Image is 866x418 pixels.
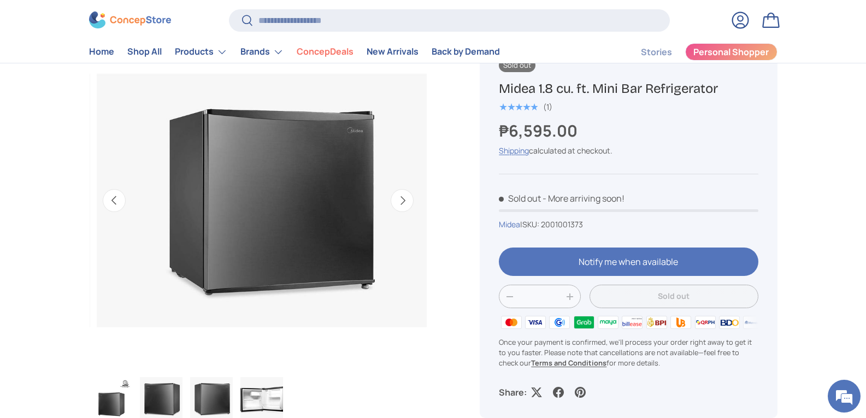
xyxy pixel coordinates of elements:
[499,386,527,399] p: Share:
[590,285,758,309] button: Sold out
[685,43,777,61] a: Personal Shopper
[620,314,644,330] img: billease
[499,102,538,113] span: ★★★★★
[499,145,758,156] div: calculated at checkout.
[432,42,500,63] a: Back by Demand
[596,314,620,330] img: maya
[499,219,520,229] a: Midea
[499,102,538,112] div: 5.0 out of 5.0 stars
[499,145,529,156] a: Shipping
[523,314,547,330] img: visa
[693,314,717,330] img: qrph
[499,192,541,204] span: Sold out
[717,314,741,330] img: bdo
[499,80,758,97] h1: Midea 1.8 cu. ft. Mini Bar Refrigerator
[89,12,171,29] img: ConcepStore
[499,120,580,142] strong: ₱6,595.00
[645,314,669,330] img: bpi
[499,100,552,112] a: 5.0 out of 5.0 stars (1)
[741,314,765,330] img: metrobank
[543,103,552,111] div: (1)
[531,358,606,368] a: Terms and Conditions
[127,42,162,63] a: Shop All
[543,192,625,204] p: - More arriving soon!
[522,219,539,229] span: SKU:
[297,42,354,63] a: ConcepDeals
[499,58,535,72] span: Sold out
[367,42,419,63] a: New Arrivals
[520,219,583,229] span: |
[669,314,693,330] img: ubp
[499,337,758,369] p: Once your payment is confirmed, we'll process your order right away to get it to you faster. Plea...
[499,314,523,330] img: master
[541,219,583,229] span: 2001001373
[641,42,672,63] a: Stories
[89,42,114,63] a: Home
[693,48,769,57] span: Personal Shopper
[234,41,290,63] summary: Brands
[572,314,596,330] img: grabpay
[89,41,500,63] nav: Primary
[547,314,572,330] img: gcash
[96,31,435,370] img: Midea 1.8 cu. ft. Mini Bar Refrigerator
[168,41,234,63] summary: Products
[615,41,777,63] nav: Secondary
